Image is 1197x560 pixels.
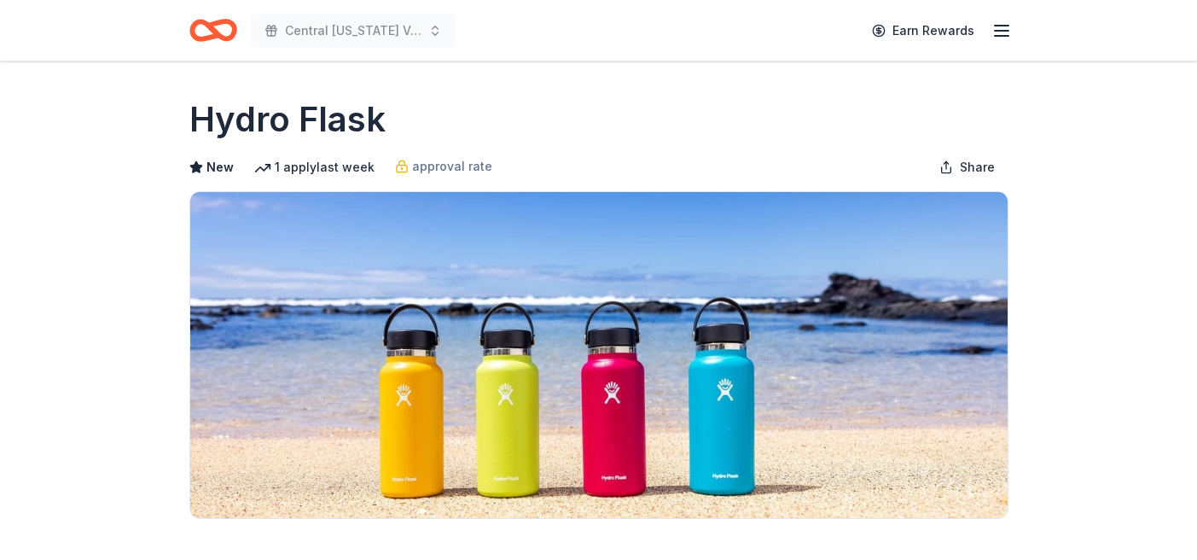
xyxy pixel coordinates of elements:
img: Image for Hydro Flask [190,192,1008,518]
a: approval rate [395,156,492,177]
button: Central [US_STATE] Veg Fest Animal Haven Silent Auction [251,14,456,48]
span: Central [US_STATE] Veg Fest Animal Haven Silent Auction [285,20,421,41]
span: New [206,157,234,178]
div: 1 apply last week [254,157,375,178]
span: Share [960,157,995,178]
a: Earn Rewards [862,15,985,46]
span: approval rate [412,156,492,177]
a: Home [189,10,237,50]
button: Share [926,150,1008,184]
h1: Hydro Flask [189,96,386,143]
